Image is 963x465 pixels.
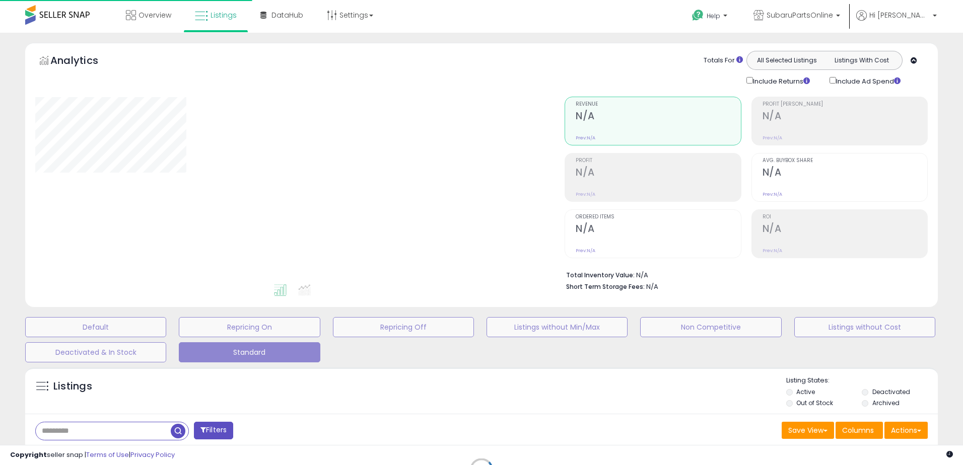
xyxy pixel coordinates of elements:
span: Ordered Items [576,214,740,220]
div: Include Returns [739,75,822,87]
span: Listings [211,10,237,20]
span: Overview [139,10,171,20]
b: Short Term Storage Fees: [566,282,645,291]
button: All Selected Listings [749,54,824,67]
div: Include Ad Spend [822,75,917,87]
span: SubaruPartsOnline [767,10,833,20]
small: Prev: N/A [763,191,782,197]
div: seller snap | | [10,450,175,460]
h5: Analytics [50,53,118,70]
h2: N/A [576,167,740,180]
button: Non Competitive [640,317,781,337]
span: DataHub [271,10,303,20]
div: Totals For [704,56,743,65]
small: Prev: N/A [576,248,595,254]
button: Repricing On [179,317,320,337]
span: Profit [PERSON_NAME] [763,102,927,107]
h2: N/A [763,223,927,237]
small: Prev: N/A [576,135,595,141]
button: Listings without Min/Max [487,317,628,337]
small: Prev: N/A [763,135,782,141]
h2: N/A [576,110,740,124]
button: Standard [179,342,320,362]
span: ROI [763,214,927,220]
li: N/A [566,268,920,280]
a: Hi [PERSON_NAME] [856,10,937,33]
small: Prev: N/A [763,248,782,254]
button: Listings With Cost [824,54,899,67]
strong: Copyright [10,450,47,459]
button: Default [25,317,166,337]
span: N/A [646,282,658,291]
span: Avg. Buybox Share [763,158,927,164]
span: Hi [PERSON_NAME] [869,10,930,20]
button: Repricing Off [333,317,474,337]
a: Help [684,2,737,33]
span: Help [707,12,720,20]
small: Prev: N/A [576,191,595,197]
button: Deactivated & In Stock [25,342,166,362]
h2: N/A [763,110,927,124]
span: Profit [576,158,740,164]
b: Total Inventory Value: [566,271,635,279]
button: Listings without Cost [794,317,935,337]
i: Get Help [692,9,704,22]
span: Revenue [576,102,740,107]
h2: N/A [763,167,927,180]
h2: N/A [576,223,740,237]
